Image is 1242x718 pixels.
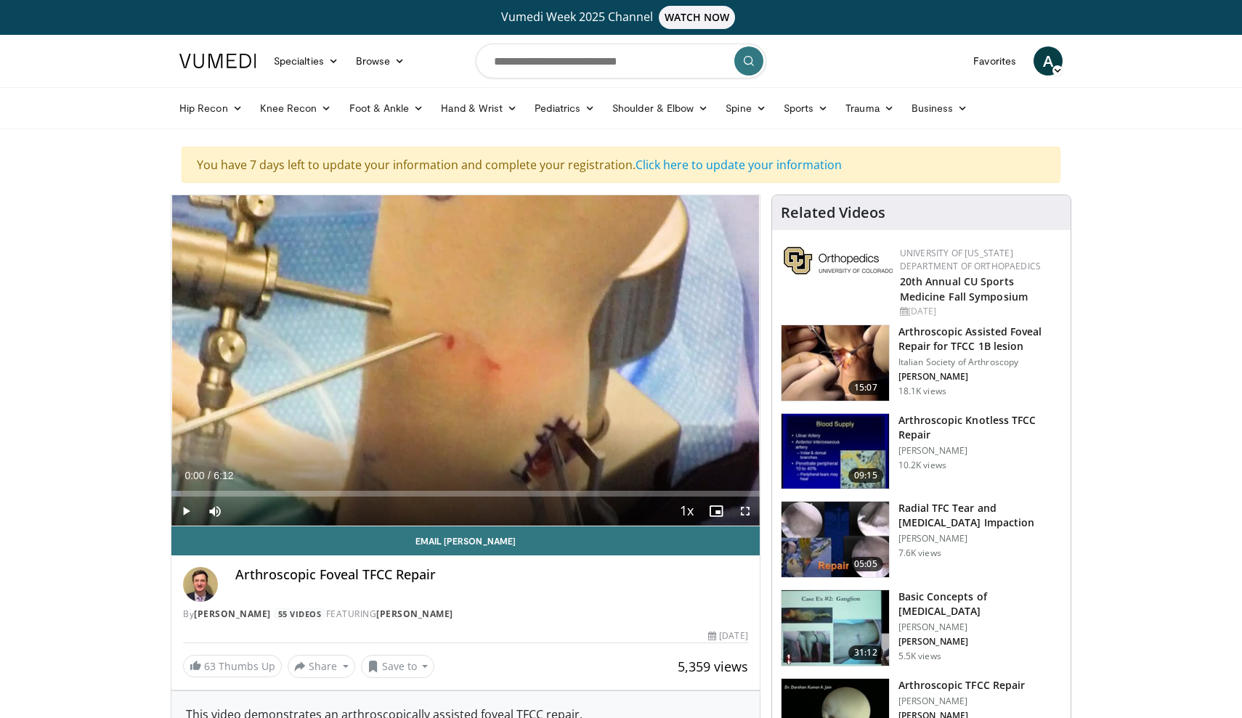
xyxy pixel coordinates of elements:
[782,590,889,666] img: fca016a0-5798-444f-960e-01c0017974b3.150x105_q85_crop-smart_upscale.jpg
[781,501,1062,578] a: 05:05 Radial TFC Tear and [MEDICAL_DATA] Impaction [PERSON_NAME] 7.6K views
[782,414,889,489] img: 75335_0000_3.png.150x105_q85_crop-smart_upscale.jpg
[898,413,1062,442] h3: Arthroscopic Knotless TFCC Repair
[898,385,946,397] p: 18.1K views
[848,645,883,660] span: 31:12
[171,497,200,526] button: Play
[204,659,216,673] span: 63
[708,629,747,642] div: [DATE]
[476,44,766,78] input: Search topics, interventions
[781,204,885,221] h4: Related Videos
[659,6,736,29] span: WATCH NOW
[1034,46,1063,76] a: A
[208,470,211,481] span: /
[898,621,1062,633] p: [PERSON_NAME]
[604,94,717,123] a: Shoulder & Elbow
[898,547,941,559] p: 7.6K views
[273,608,326,620] a: 55 Videos
[898,695,1025,707] p: [PERSON_NAME]
[837,94,903,123] a: Trauma
[781,413,1062,490] a: 09:15 Arthroscopic Knotless TFCC Repair [PERSON_NAME] 10.2K views
[717,94,774,123] a: Spine
[183,608,748,621] div: By FEATURING
[214,470,233,481] span: 6:12
[900,247,1041,272] a: University of [US_STATE] Department of Orthopaedics
[900,305,1059,318] div: [DATE]
[200,497,230,526] button: Mute
[179,54,256,68] img: VuMedi Logo
[848,557,883,571] span: 05:05
[251,94,341,123] a: Knee Recon
[898,636,1062,648] p: [PERSON_NAME]
[781,590,1062,666] a: 31:12 Basic Concepts of [MEDICAL_DATA] [PERSON_NAME] [PERSON_NAME] 5.5K views
[171,195,760,526] video-js: Video Player
[183,567,218,602] img: Avatar
[965,46,1025,76] a: Favorites
[898,445,1062,457] p: [PERSON_NAME]
[898,460,946,471] p: 10.2K views
[781,325,1062,401] a: 15:07 Arthroscopic Assisted Foveal Repair for TFCC 1B lesion Italian Society of Arthroscopy [PERS...
[182,147,1060,183] div: You have 7 days left to update your information and complete your registration.
[782,325,889,401] img: 296995_0003_1.png.150x105_q85_crop-smart_upscale.jpg
[898,371,1062,383] p: [PERSON_NAME]
[782,502,889,577] img: b7c0ed47-2112-40d6-bf60-9a0c11b62083.150x105_q85_crop-smart_upscale.jpg
[898,356,1062,368] p: Italian Society of Arthroscopy
[673,497,702,526] button: Playback Rate
[848,380,883,395] span: 15:07
[678,658,748,675] span: 5,359 views
[265,46,347,76] a: Specialties
[183,655,282,677] a: 63 Thumbs Up
[341,94,433,123] a: Foot & Ankle
[775,94,837,123] a: Sports
[376,608,453,620] a: [PERSON_NAME]
[432,94,526,123] a: Hand & Wrist
[194,608,271,620] a: [PERSON_NAME]
[731,497,760,526] button: Fullscreen
[182,6,1060,29] a: Vumedi Week 2025 ChannelWATCH NOW
[235,567,748,583] h4: Arthroscopic Foveal TFCC Repair
[898,590,1062,619] h3: Basic Concepts of [MEDICAL_DATA]
[702,497,731,526] button: Enable picture-in-picture mode
[898,533,1062,544] p: [PERSON_NAME]
[526,94,604,123] a: Pediatrics
[898,501,1062,530] h3: Radial TFC Tear and [MEDICAL_DATA] Impaction
[171,94,251,123] a: Hip Recon
[784,247,893,274] img: 355603a8-37da-49b6-856f-e00d7e9307d3.png.150x105_q85_autocrop_double_scale_upscale_version-0.2.png
[898,650,941,662] p: 5.5K views
[900,274,1028,303] a: 20th Annual CU Sports Medicine Fall Symposium
[171,526,760,555] a: Email [PERSON_NAME]
[288,655,355,678] button: Share
[898,325,1062,354] h3: Arthroscopic Assisted Foveal Repair for TFCC 1B lesion
[848,468,883,483] span: 09:15
[636,157,842,173] a: Click here to update your information
[184,470,204,481] span: 0:00
[361,655,435,678] button: Save to
[347,46,414,76] a: Browse
[898,678,1025,693] h3: Arthroscopic TFCC Repair
[903,94,977,123] a: Business
[171,491,760,497] div: Progress Bar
